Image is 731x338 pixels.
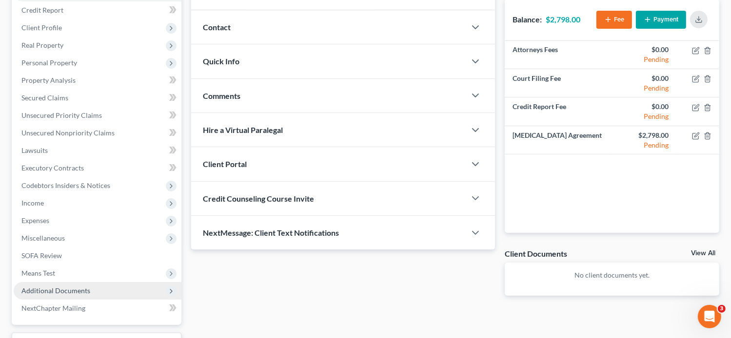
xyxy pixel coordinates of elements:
[14,72,181,89] a: Property Analysis
[14,159,181,177] a: Executory Contracts
[21,146,48,154] span: Lawsuits
[21,111,102,119] span: Unsecured Priority Claims
[21,234,65,242] span: Miscellaneous
[21,94,68,102] span: Secured Claims
[636,11,686,29] button: Payment
[546,15,580,24] strong: $2,798.00
[21,58,77,67] span: Personal Property
[505,97,612,126] td: Credit Report Fee
[505,126,612,154] td: [MEDICAL_DATA] Agreement
[718,305,726,313] span: 3
[620,131,669,140] div: $2,798.00
[620,45,669,55] div: $0.00
[505,69,612,97] td: Court Filing Fee
[14,89,181,107] a: Secured Claims
[505,41,612,69] td: Attorneys Fees
[14,124,181,142] a: Unsecured Nonpriority Claims
[203,194,314,203] span: Credit Counseling Course Invite
[21,286,90,295] span: Additional Documents
[203,22,231,32] span: Contact
[21,164,84,172] span: Executory Contracts
[21,23,62,32] span: Client Profile
[21,129,115,137] span: Unsecured Nonpriority Claims
[21,76,76,84] span: Property Analysis
[620,83,669,93] div: Pending
[21,269,55,277] span: Means Test
[21,304,85,312] span: NextChapter Mailing
[21,181,110,189] span: Codebtors Insiders & Notices
[596,11,632,29] button: Fee
[513,270,711,280] p: No client documents yet.
[21,251,62,260] span: SOFA Review
[620,74,669,83] div: $0.00
[505,248,567,259] div: Client Documents
[691,250,715,257] a: View All
[14,247,181,264] a: SOFA Review
[203,125,283,134] span: Hire a Virtual Paralegal
[14,300,181,317] a: NextChapter Mailing
[620,140,669,150] div: Pending
[620,102,669,112] div: $0.00
[14,107,181,124] a: Unsecured Priority Claims
[14,142,181,159] a: Lawsuits
[14,1,181,19] a: Credit Report
[620,55,669,64] div: Pending
[203,91,240,100] span: Comments
[203,159,247,169] span: Client Portal
[21,41,63,49] span: Real Property
[513,15,542,24] strong: Balance:
[21,6,63,14] span: Credit Report
[203,228,339,237] span: NextMessage: Client Text Notifications
[698,305,721,328] iframe: Intercom live chat
[21,199,44,207] span: Income
[21,216,49,225] span: Expenses
[203,56,239,66] span: Quick Info
[620,112,669,121] div: Pending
